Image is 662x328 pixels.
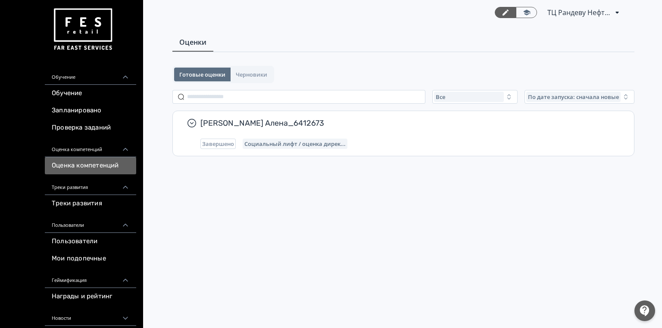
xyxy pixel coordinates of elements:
[179,37,206,47] span: Оценки
[432,90,518,104] button: Все
[45,85,136,102] a: Обучение
[200,118,613,128] span: [PERSON_NAME] Алена_6412673
[45,288,136,305] a: Награды и рейтинг
[45,267,136,288] div: Геймификация
[45,119,136,136] a: Проверка заданий
[528,93,619,100] span: По дате запуска: сначала новые
[516,7,537,18] a: Переключиться в режим ученика
[174,68,231,81] button: Готовые оценки
[52,5,114,54] img: https://files.teachbase.ru/system/account/57463/logo/medium-936fc5084dd2c598f50a98b9cbe0469a.png
[236,71,267,78] span: Черновики
[45,157,136,174] a: Оценка компетенций
[45,102,136,119] a: Запланировано
[45,212,136,233] div: Пользователи
[525,90,634,104] button: По дате запуска: сначала новые
[202,140,234,147] span: Завершено
[231,68,272,81] button: Черновики
[45,305,136,326] div: Новости
[45,174,136,195] div: Треки развития
[45,250,136,267] a: Мои подопечные
[547,7,612,18] span: ТЦ Рандеву Нефтеюганск СИН 6412673
[45,195,136,212] a: Треки развития
[179,71,225,78] span: Готовые оценки
[244,140,346,147] span: Социальный лифт / оценка директора магазина
[45,233,136,250] a: Пользователи
[45,64,136,85] div: Обучение
[436,93,445,100] span: Все
[45,136,136,157] div: Оценка компетенций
